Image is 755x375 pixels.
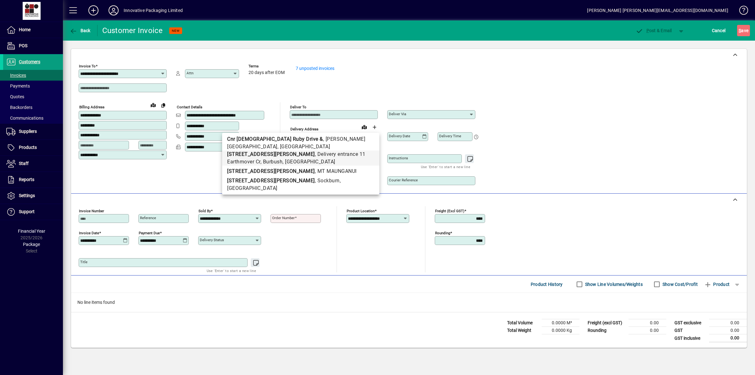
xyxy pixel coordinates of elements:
b: [STREET_ADDRESS][PERSON_NAME] [227,168,315,174]
span: , MT MAUNGANUI [315,168,357,174]
span: , Sockburn [315,178,340,184]
b: [STREET_ADDRESS][PERSON_NAME] [227,178,315,184]
b: Cnr [DEMOGRAPHIC_DATA] Ruby Drive & [227,136,323,142]
span: , [GEOGRAPHIC_DATA] [282,159,335,165]
span: , [GEOGRAPHIC_DATA] [277,144,330,150]
span: , Burbush [260,159,283,165]
b: [STREET_ADDRESS][PERSON_NAME] [227,151,315,157]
